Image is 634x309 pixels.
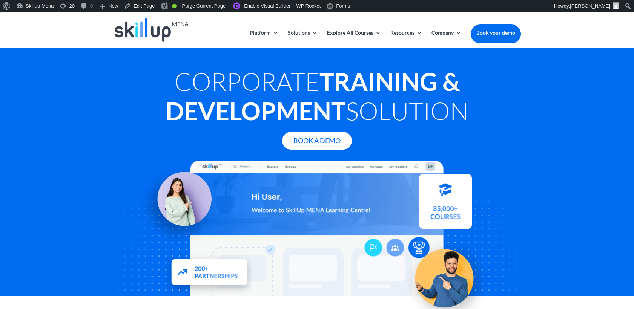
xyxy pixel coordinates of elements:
[327,30,381,48] a: Explore All Courses
[114,67,521,129] h1: Corporate Solution
[115,18,189,42] img: Skillup Mena
[288,30,318,48] a: Solutions
[570,3,610,9] span: [PERSON_NAME]
[162,252,256,295] img: Partners - SkillUp Mena
[172,4,177,8] div: Good
[250,30,278,48] a: Platform
[138,164,219,245] img: Learning Management Solution - SkillUp
[471,24,521,41] a: Book your demo
[166,67,460,125] strong: Training & Development
[419,177,472,232] img: Courses library - SkillUp MENA
[390,30,422,48] a: Resources
[508,228,634,309] iframe: Chat Widget
[431,30,461,48] a: Company
[282,132,352,150] a: Book A Demo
